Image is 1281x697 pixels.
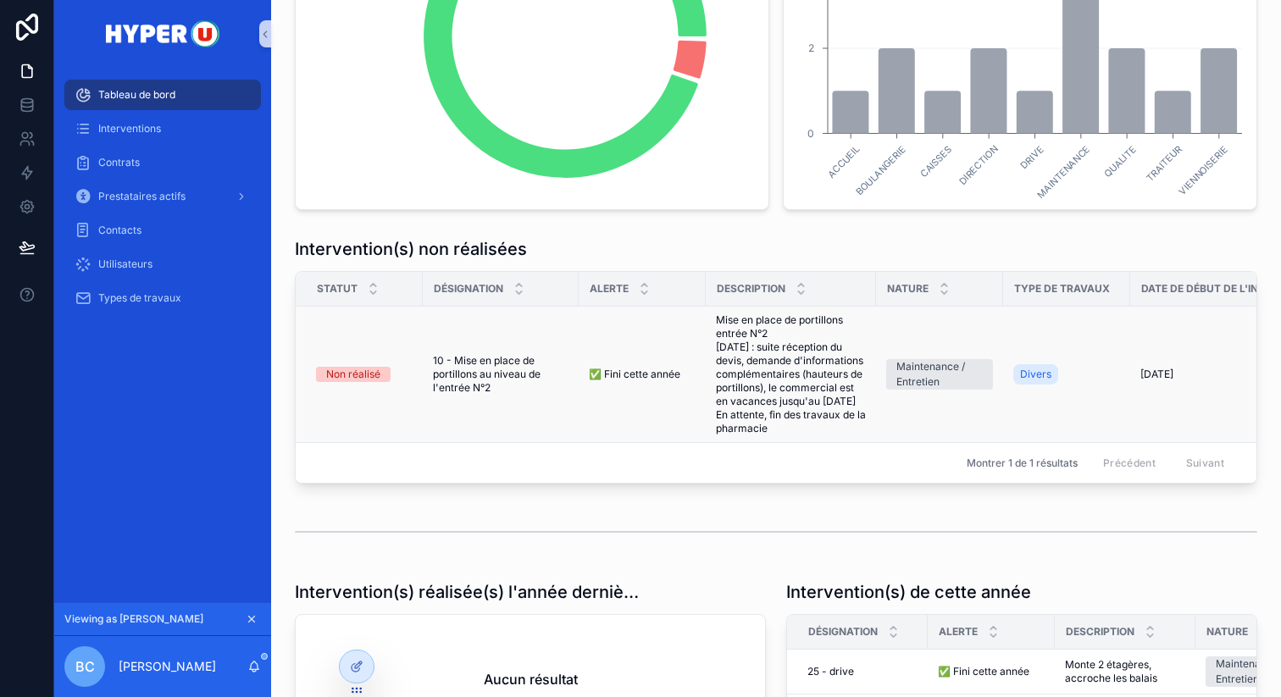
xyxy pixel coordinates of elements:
span: Nature [1206,625,1248,639]
h1: Intervention(s) de cette année [786,580,1031,604]
a: Utilisateurs [64,249,261,279]
tspan: 0 [807,127,814,140]
a: Maintenance / Entretien [886,359,993,390]
span: Utilisateurs [98,257,152,271]
a: Interventions [64,113,261,144]
img: App logo [106,20,219,47]
span: BC [75,656,95,677]
span: Alerte [590,282,629,296]
span: [DATE] [1140,368,1173,381]
span: Type de travaux [1014,282,1110,296]
a: Prestataires actifs [64,181,261,212]
a: Monte 2 étagères, accroche les balais [1065,658,1185,685]
span: Désignation [434,282,503,296]
h2: Aucun résultat [484,669,578,689]
span: Types de travaux [98,291,181,305]
a: Divers [1013,364,1058,384]
span: Alerte [939,625,978,639]
text: BOULANGERIE [854,143,908,197]
text: MAINTENANCE [1034,143,1092,201]
span: Description [717,282,785,296]
div: Maintenance / Entretien [896,359,983,390]
h1: Intervention(s) réalisée(s) l'année dernière [295,580,639,604]
span: 25 - drive [807,665,854,678]
a: ✅ Fini cette année [589,368,696,381]
div: Non réalisé [326,367,380,382]
a: Contrats [64,147,261,178]
span: Désignation [808,625,878,639]
a: Divers [1013,361,1120,388]
p: [PERSON_NAME] [119,658,216,675]
text: QUALITE [1101,143,1138,180]
text: DIRECTION [957,143,1001,187]
span: ✅ Fini cette année [589,368,680,381]
text: CAISSES [918,143,954,180]
span: Nature [887,282,929,296]
span: ✅ Fini cette année [938,665,1029,678]
text: VIENNOISERIE [1177,143,1231,197]
span: Montrer 1 de 1 résultats [967,456,1078,470]
span: Contrats [98,156,140,169]
span: Viewing as [PERSON_NAME] [64,612,203,626]
span: Divers [1020,368,1051,381]
div: scrollable content [54,68,271,335]
a: Types de travaux [64,283,261,313]
text: TRAITEUR [1144,143,1184,184]
a: Contacts [64,215,261,246]
span: Description [1066,625,1134,639]
a: Mise en place de portillons entrée N°2 [DATE] : suite réception du devis, demande d'informations ... [716,313,866,435]
a: 10 - Mise en place de portillons au niveau de l'entrée N°2 [433,354,568,395]
a: Non réalisé [316,367,413,382]
span: Tableau de bord [98,88,175,102]
h1: Intervention(s) non réalisées [295,237,527,261]
span: Interventions [98,122,161,136]
a: 25 - drive [807,665,918,678]
a: Tableau de bord [64,80,261,110]
text: ACCUEIL [825,143,862,180]
a: ✅ Fini cette année [938,665,1045,678]
text: DRIVE [1018,143,1046,171]
span: Statut [317,282,358,296]
tspan: 2 [808,41,814,54]
span: Contacts [98,224,141,237]
span: Prestataires actifs [98,190,186,203]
